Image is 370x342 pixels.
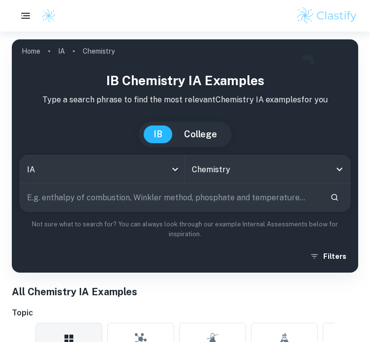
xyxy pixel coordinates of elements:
button: IB [144,125,172,143]
button: College [174,125,227,143]
a: Clastify logo [35,8,56,23]
h1: All Chemistry IA Examples [12,284,358,299]
a: Home [22,44,40,58]
h1: IB Chemistry IA examples [20,71,350,90]
img: profile cover [12,39,358,273]
p: Not sure what to search for? You can always look through our example Internal Assessments below f... [20,219,350,240]
button: Open [333,162,346,176]
img: Clastify logo [41,8,56,23]
h6: Topic [12,307,358,319]
button: Search [326,189,343,206]
input: E.g. enthalpy of combustion, Winkler method, phosphate and temperature... [20,184,322,211]
a: IA [58,44,65,58]
div: IA [20,155,185,183]
p: Chemistry [83,46,115,57]
button: Filters [308,248,350,265]
p: Type a search phrase to find the most relevant Chemistry IA examples for you [20,94,350,106]
img: Clastify logo [296,6,358,26]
